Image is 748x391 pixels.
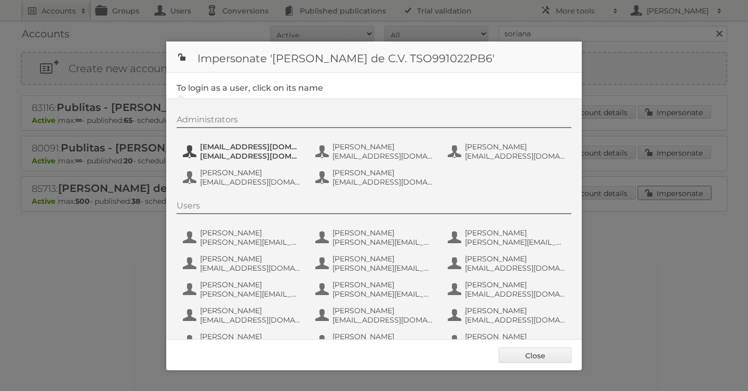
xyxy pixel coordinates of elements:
span: [PERSON_NAME] [465,254,566,263]
button: [PERSON_NAME] [EMAIL_ADDRESS][DOMAIN_NAME] [314,141,436,162]
span: [PERSON_NAME] [200,168,301,177]
span: [PERSON_NAME] [200,254,301,263]
span: [PERSON_NAME][EMAIL_ADDRESS][PERSON_NAME][DOMAIN_NAME] [332,238,433,247]
button: [PERSON_NAME] [EMAIL_ADDRESS][DOMAIN_NAME] [314,331,436,352]
button: [PERSON_NAME] [PERSON_NAME][EMAIL_ADDRESS][PERSON_NAME][DOMAIN_NAME] [314,227,436,248]
button: [PERSON_NAME] [PERSON_NAME][EMAIL_ADDRESS][DOMAIN_NAME] [447,227,569,248]
button: [PERSON_NAME] [EMAIL_ADDRESS][DOMAIN_NAME] [182,167,304,188]
button: [PERSON_NAME] [EMAIL_ADDRESS][DOMAIN_NAME] [182,253,304,274]
span: [EMAIL_ADDRESS][DOMAIN_NAME] [465,263,566,273]
span: [PERSON_NAME] [200,280,301,289]
button: [PERSON_NAME] [EMAIL_ADDRESS][DOMAIN_NAME] [447,141,569,162]
span: [PERSON_NAME][EMAIL_ADDRESS][PERSON_NAME][DOMAIN_NAME] [200,289,301,299]
span: [PERSON_NAME] [332,332,433,341]
span: [PERSON_NAME] [332,142,433,151]
span: [EMAIL_ADDRESS][DOMAIN_NAME] [465,151,566,161]
button: [PERSON_NAME] [EMAIL_ADDRESS][DOMAIN_NAME] [447,253,569,274]
span: [EMAIL_ADDRESS][DOMAIN_NAME] [332,315,433,325]
span: [PERSON_NAME][EMAIL_ADDRESS][PERSON_NAME][DOMAIN_NAME] [332,289,433,299]
a: Close [499,347,571,363]
span: [PERSON_NAME][EMAIL_ADDRESS][PERSON_NAME][DOMAIN_NAME] [332,263,433,273]
button: [PERSON_NAME] [EMAIL_ADDRESS][DOMAIN_NAME] [447,279,569,300]
span: [PERSON_NAME] [332,280,433,289]
button: [PERSON_NAME] [PERSON_NAME][EMAIL_ADDRESS][PERSON_NAME][DOMAIN_NAME] [447,331,569,352]
button: [PERSON_NAME] [EMAIL_ADDRESS][DOMAIN_NAME] [314,305,436,326]
span: [EMAIL_ADDRESS][DOMAIN_NAME] [200,151,301,161]
span: [PERSON_NAME] [332,168,433,177]
span: [PERSON_NAME] [332,254,433,263]
span: [EMAIL_ADDRESS][DOMAIN_NAME] [332,151,433,161]
button: [PERSON_NAME] [PERSON_NAME][EMAIL_ADDRESS][PERSON_NAME][DOMAIN_NAME] [182,227,304,248]
span: [EMAIL_ADDRESS][DOMAIN_NAME] [465,289,566,299]
span: [PERSON_NAME] [200,228,301,238]
button: [PERSON_NAME] [PERSON_NAME][EMAIL_ADDRESS][PERSON_NAME][DOMAIN_NAME] [314,253,436,274]
button: [PERSON_NAME] [EMAIL_ADDRESS][DOMAIN_NAME] [447,305,569,326]
button: [PERSON_NAME] [EMAIL_ADDRESS][DOMAIN_NAME] [182,331,304,352]
button: [EMAIL_ADDRESS][DOMAIN_NAME] [EMAIL_ADDRESS][DOMAIN_NAME] [182,141,304,162]
span: [EMAIL_ADDRESS][DOMAIN_NAME] [465,315,566,325]
div: Administrators [177,115,571,128]
span: [PERSON_NAME] [200,306,301,315]
h1: Impersonate '[PERSON_NAME] de C.V. TSO991022PB6' [166,41,582,73]
button: [PERSON_NAME] [PERSON_NAME][EMAIL_ADDRESS][PERSON_NAME][DOMAIN_NAME] [314,279,436,300]
button: [PERSON_NAME] [PERSON_NAME][EMAIL_ADDRESS][PERSON_NAME][DOMAIN_NAME] [182,279,304,300]
span: [EMAIL_ADDRESS][DOMAIN_NAME] [200,315,301,325]
button: [PERSON_NAME] [EMAIL_ADDRESS][DOMAIN_NAME] [182,305,304,326]
span: [EMAIL_ADDRESS][DOMAIN_NAME] [200,142,301,151]
span: [PERSON_NAME] [332,228,433,238]
legend: To login as a user, click on its name [177,83,323,93]
div: Users [177,201,571,214]
span: [PERSON_NAME] [465,332,566,341]
span: [EMAIL_ADDRESS][DOMAIN_NAME] [332,177,433,187]
span: [EMAIL_ADDRESS][DOMAIN_NAME] [200,263,301,273]
span: [PERSON_NAME][EMAIL_ADDRESS][DOMAIN_NAME] [465,238,566,247]
span: [PERSON_NAME] [332,306,433,315]
span: [PERSON_NAME] [465,306,566,315]
span: [PERSON_NAME] [200,332,301,341]
span: [EMAIL_ADDRESS][DOMAIN_NAME] [200,177,301,187]
span: [PERSON_NAME] [465,228,566,238]
span: [PERSON_NAME][EMAIL_ADDRESS][PERSON_NAME][DOMAIN_NAME] [200,238,301,247]
button: [PERSON_NAME] [EMAIL_ADDRESS][DOMAIN_NAME] [314,167,436,188]
span: [PERSON_NAME] [465,142,566,151]
span: [PERSON_NAME] [465,280,566,289]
